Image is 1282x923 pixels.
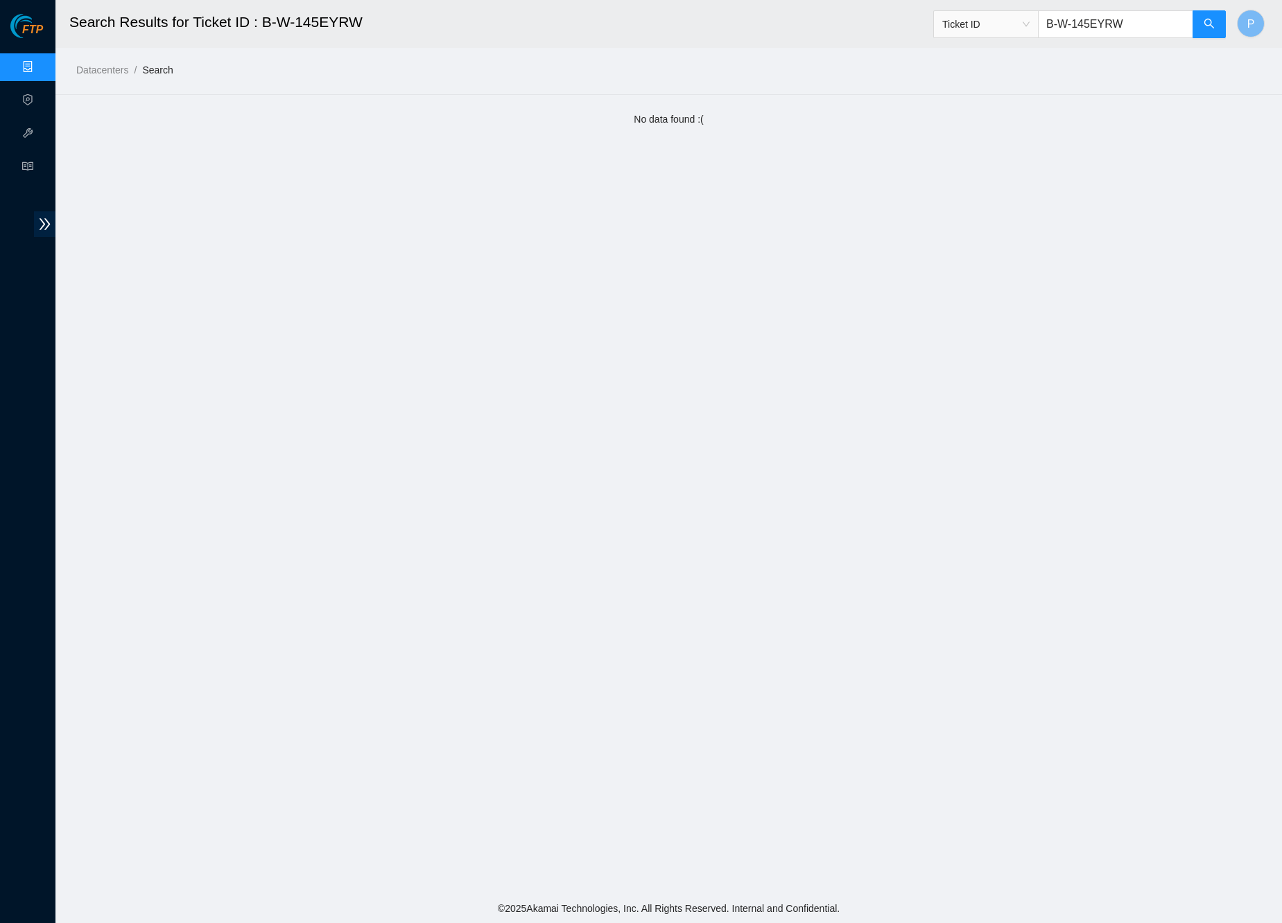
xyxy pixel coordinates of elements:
[1038,10,1193,38] input: Enter text here...
[1193,10,1226,38] button: search
[142,64,173,76] a: Search
[69,112,1268,127] div: No data found :(
[10,25,43,43] a: Akamai TechnologiesFTP
[1247,15,1255,33] span: P
[55,894,1282,923] footer: © 2025 Akamai Technologies, Inc. All Rights Reserved. Internal and Confidential.
[942,14,1030,35] span: Ticket ID
[134,64,137,76] span: /
[22,155,33,182] span: read
[34,211,55,237] span: double-right
[22,24,43,37] span: FTP
[1204,18,1215,31] span: search
[76,64,128,76] a: Datacenters
[10,14,70,38] img: Akamai Technologies
[1237,10,1265,37] button: P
